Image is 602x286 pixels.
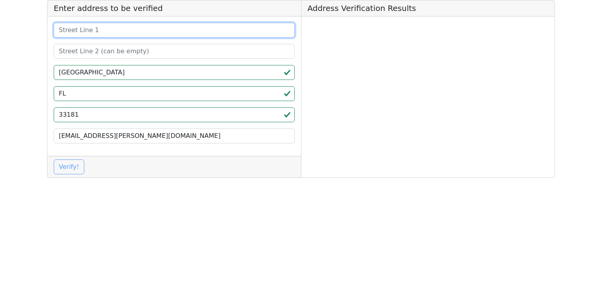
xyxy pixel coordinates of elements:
[54,129,295,143] input: Your Email
[301,0,555,16] h5: Address Verification Results
[47,0,301,16] h5: Enter address to be verified
[54,107,295,122] input: ZIP code 5 or 5+4
[54,44,295,59] input: Street Line 2 (can be empty)
[54,86,295,101] input: 2-Letter State
[54,23,295,38] input: Street Line 1
[54,65,295,80] input: City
